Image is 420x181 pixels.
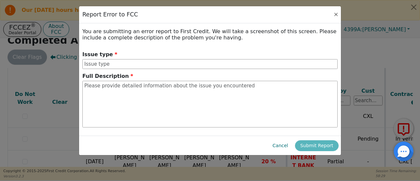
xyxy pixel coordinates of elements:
input: Issue type [82,59,338,69]
h3: Report Error to FCC [82,11,138,18]
p: Full Description [82,72,133,80]
p: Issue type [82,51,117,58]
button: Close [333,11,339,18]
h4: You are submitting an error report to First Credit. We will take a screenshot of this screen. Ple... [82,28,338,41]
button: Cancel [267,140,293,151]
